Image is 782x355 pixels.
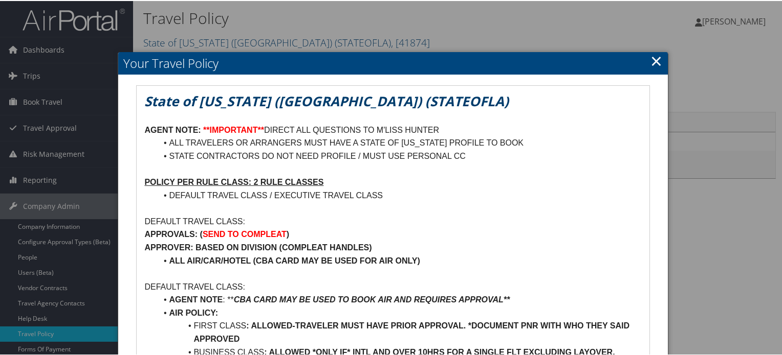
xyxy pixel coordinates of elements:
[144,242,372,251] strong: APPROVER: BASED ON DIVISION (COMPLEAT HANDLES)
[169,294,223,303] strong: AGENT NOTE
[144,279,641,293] p: DEFAULT TRAVEL CLASS:
[157,135,641,149] li: ALL TRAVELERS OR ARRANGERS MUST HAVE A STATE OF [US_STATE] PROFILE TO BOOK
[169,255,420,264] strong: ALL AIR/CAR/HOTEL (CBA CARD MAY BE USED FOR AIR ONLY)
[203,229,287,238] strong: SEND TO COMPLEAT
[144,123,641,136] p: DIRECT ALL QUESTIONS TO M'LISS HUNTER
[234,294,510,303] em: CBA CARD MAY BE USED TO BOOK AIR AND REQUIRES APPROVAL**
[118,51,667,74] h2: Your Travel Policy
[650,50,662,70] a: Close
[144,125,201,133] strong: AGENT NOTE:
[144,229,198,238] strong: APPROVALS:
[157,149,641,162] li: STATE CONTRACTORS DO NOT NEED PROFILE / MUST USE PERSONAL CC
[157,318,641,344] li: FIRST CLASS
[144,214,641,227] p: DEFAULT TRAVEL CLASS:
[287,229,289,238] strong: )
[144,91,509,109] em: State of [US_STATE] ([GEOGRAPHIC_DATA]) (STATEOFLA)
[193,320,631,342] strong: : ALLOWED-TRAVELER MUST HAVE PRIOR APPROVAL. *DOCUMENT PNR WITH WHO THEY SAID APPROVED
[169,307,218,316] strong: AIR POLICY:
[200,229,203,238] strong: (
[157,188,641,201] li: DEFAULT TRAVEL CLASS / EXECUTIVE TRAVEL CLASS
[144,177,323,185] u: POLICY PER RULE CLASS: 2 RULE CLASSES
